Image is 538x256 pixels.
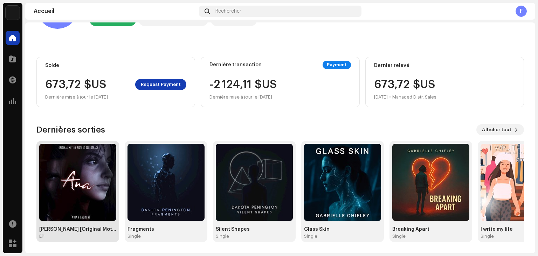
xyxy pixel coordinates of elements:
[215,8,241,14] span: Rechercher
[481,234,494,239] div: Single
[34,8,196,14] div: Accueil
[323,61,351,69] div: Payment
[135,79,186,90] button: Request Payment
[392,227,469,232] div: Breaking Apart
[374,93,388,101] div: [DATE]
[209,62,262,68] div: Dernière transaction
[6,6,20,20] img: bdf768a6-c627-4bef-9399-1c9480fabe96
[36,124,105,135] h3: Dernières sorties
[365,57,524,107] re-o-card-value: Dernier relevé
[392,144,469,221] img: cd303dbf-ea1e-4beb-bff0-d0ea8c7011b3
[216,234,229,239] div: Single
[304,144,381,221] img: 29ea5371-4eae-4a9c-a8a3-85578f47616d
[127,227,205,232] div: Fragments
[141,78,181,92] span: Request Payment
[392,234,406,239] div: Single
[36,57,195,107] re-o-card-value: Solde
[216,227,293,232] div: Silent Shapes
[482,123,511,137] span: Afficher tout
[45,63,186,68] div: Solde
[374,63,515,68] div: Dernier relevé
[39,144,116,221] img: bef454fc-539b-446a-b2ca-b4358c548e80
[304,234,317,239] div: Single
[516,6,527,17] div: F
[389,93,391,101] div: •
[127,144,205,221] img: b973ce78-ec57-4d2d-acfb-1e75cca5c7d0
[476,124,524,135] button: Afficher tout
[216,144,293,221] img: d90c039f-05d4-41f4-8430-a478f5993151
[39,234,44,239] div: EP
[304,227,381,232] div: Glass Skin
[392,93,436,101] div: Managed Distr. Sales
[127,234,141,239] div: Single
[45,93,186,101] div: Dernière mise à jour le [DATE]
[39,227,116,232] div: [PERSON_NAME] [Original Motion Picture Soundtrack]
[209,93,277,101] div: Dernière mise à jour le [DATE]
